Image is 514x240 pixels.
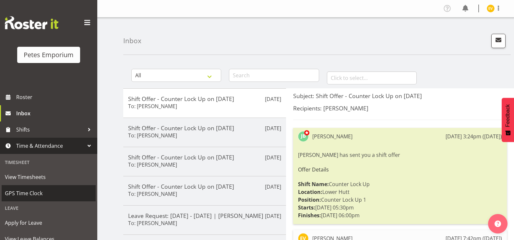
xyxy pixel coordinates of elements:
[298,196,321,203] strong: Position:
[265,212,281,220] p: [DATE]
[128,154,281,161] h5: Shift Offer - Counter Lock Up on [DATE]
[298,204,315,211] strong: Starts:
[265,95,281,103] p: [DATE]
[2,215,96,231] a: Apply for Leave
[5,16,58,29] img: Rosterit website logo
[128,220,177,226] h6: To: [PERSON_NAME]
[298,188,322,196] strong: Location:
[5,188,92,198] span: GPS Time Clock
[2,185,96,201] a: GPS Time Clock
[487,5,495,12] img: eva-vailini10223.jpg
[265,183,281,191] p: [DATE]
[16,141,84,151] span: Time & Attendance
[265,154,281,161] p: [DATE]
[16,125,84,134] span: Shifts
[298,149,502,221] div: [PERSON_NAME] has sent you a shift offer Counter Lock Up Lower Hutt Counter Lock Up 1 [DATE] 05:3...
[298,131,308,142] img: jodine-bunn132.jpg
[128,161,177,168] h6: To: [PERSON_NAME]
[327,71,417,84] input: Click to select...
[5,172,92,182] span: View Timesheets
[2,169,96,185] a: View Timesheets
[2,201,96,215] div: Leave
[24,50,74,60] div: Petes Emporium
[293,92,507,99] h5: Subject: Shift Offer - Counter Lock Up on [DATE]
[293,105,507,112] h5: Recipients: [PERSON_NAME]
[495,221,501,227] img: help-xxl-2.png
[123,37,141,44] h4: Inbox
[502,98,514,142] button: Feedback - Show survey
[128,132,177,139] h6: To: [PERSON_NAME]
[298,167,502,172] h6: Offer Details
[298,212,321,219] strong: Finishes:
[128,95,281,102] h5: Shift Offer - Counter Lock Up on [DATE]
[505,104,511,127] span: Feedback
[128,191,177,197] h6: To: [PERSON_NAME]
[265,124,281,132] p: [DATE]
[312,133,353,140] div: [PERSON_NAME]
[229,69,319,82] input: Search
[16,92,94,102] span: Roster
[298,181,329,188] strong: Shift Name:
[128,124,281,132] h5: Shift Offer - Counter Lock Up on [DATE]
[128,212,281,219] h5: Leave Request: [DATE] - [DATE] | [PERSON_NAME]
[5,218,92,228] span: Apply for Leave
[128,103,177,109] h6: To: [PERSON_NAME]
[128,183,281,190] h5: Shift Offer - Counter Lock Up on [DATE]
[446,133,502,140] div: [DATE] 3:24pm ([DATE])
[2,156,96,169] div: Timesheet
[16,108,94,118] span: Inbox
